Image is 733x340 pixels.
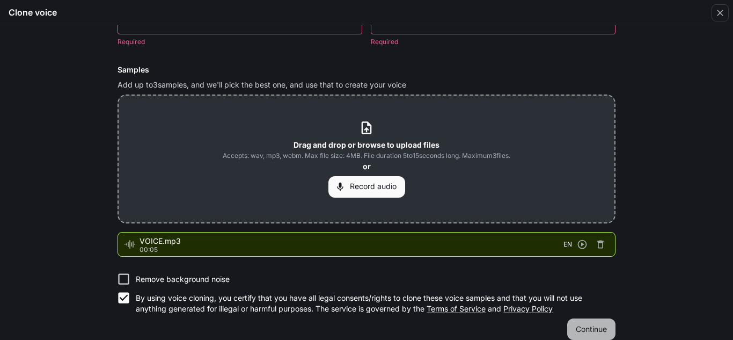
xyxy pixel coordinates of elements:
[223,150,510,161] span: Accepts: wav, mp3, webm. Max file size: 4MB. File duration 5 to 15 seconds long. Maximum 3 files.
[563,239,572,250] span: EN
[427,304,486,313] a: Terms of Service
[328,176,405,198] button: Record audio
[118,79,615,90] p: Add up to 3 samples, and we'll pick the best one, and use that to create your voice
[118,64,615,75] h6: Samples
[140,247,563,253] p: 00:05
[294,140,439,149] b: Drag and drop or browse to upload files
[371,37,608,47] p: Required
[363,162,371,171] b: or
[118,37,355,47] p: Required
[9,6,57,18] h5: Clone voice
[503,304,553,313] a: Privacy Policy
[136,274,230,285] p: Remove background noise
[140,236,563,247] span: VOICE.mp3
[136,293,607,314] p: By using voice cloning, you certify that you have all legal consents/rights to clone these voice ...
[567,319,615,340] button: Continue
